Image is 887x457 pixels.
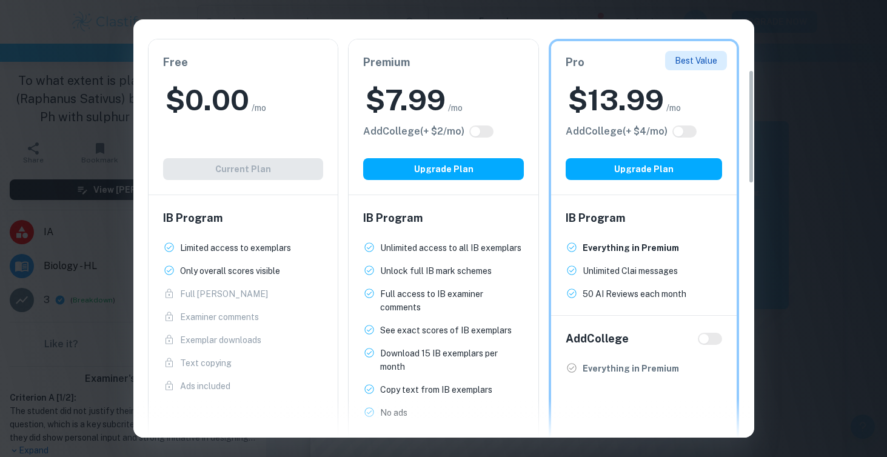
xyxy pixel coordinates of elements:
p: Examiner comments [180,310,259,324]
h2: $ 7.99 [366,81,446,119]
p: Full access to IB examiner comments [380,287,524,314]
p: Exemplar downloads [180,333,261,347]
p: Unlock full IB mark schemes [380,264,492,278]
p: Copy text from IB exemplars [380,383,492,396]
p: Text copying [180,356,232,370]
span: /mo [252,101,266,115]
p: Limited access to exemplars [180,241,291,255]
p: Ads included [180,379,230,393]
p: Full [PERSON_NAME] [180,287,268,301]
h6: Click to see all the additional College features. [566,124,668,139]
h6: Add College [566,330,629,347]
h2: $ 13.99 [568,81,664,119]
span: /mo [666,101,681,115]
span: /mo [448,101,463,115]
p: Only overall scores visible [180,264,280,278]
h6: IB Program [566,210,723,227]
p: 50 AI Reviews each month [583,287,686,301]
p: Everything in Premium [583,362,679,375]
button: Upgrade Plan [363,158,524,180]
h2: $ 0.00 [166,81,249,119]
p: Unlimited Clai messages [583,264,678,278]
button: Upgrade Plan [566,158,723,180]
p: Everything in Premium [583,241,679,255]
p: See exact scores of IB exemplars [380,324,512,337]
h6: IB Program [363,210,524,227]
h6: Pro [566,54,723,71]
p: Best Value [675,54,717,67]
p: Download 15 IB exemplars per month [380,347,524,373]
p: Unlimited access to all IB exemplars [380,241,521,255]
h6: Free [163,54,324,71]
h6: Click to see all the additional College features. [363,124,464,139]
h6: IB Program [163,210,324,227]
h6: Premium [363,54,524,71]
